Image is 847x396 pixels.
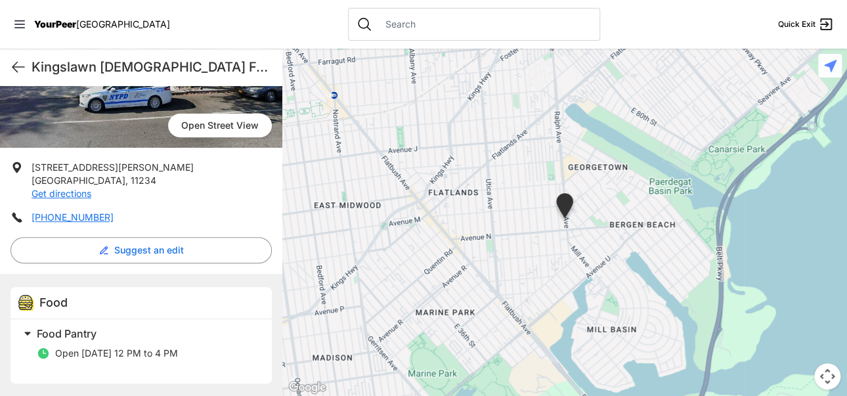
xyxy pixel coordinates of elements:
span: Food [39,296,68,309]
span: [GEOGRAPHIC_DATA] [76,18,170,30]
input: Search [378,18,592,31]
button: Map camera controls [814,363,840,389]
a: Quick Exit [778,16,834,32]
span: Open [DATE] 12 PM to 4 PM [55,347,178,359]
span: Suggest an edit [114,244,184,257]
span: Food Pantry [37,327,97,340]
span: YourPeer [34,18,76,30]
span: [GEOGRAPHIC_DATA] [32,175,125,186]
span: Open Street View [168,114,272,137]
span: Quick Exit [778,19,815,30]
span: [STREET_ADDRESS][PERSON_NAME] [32,162,194,173]
a: Get directions [32,188,91,199]
a: Open this area in Google Maps (opens a new window) [286,379,329,396]
img: Google [286,379,329,396]
a: YourPeer[GEOGRAPHIC_DATA] [34,20,170,28]
button: Suggest an edit [11,237,272,263]
h1: Kingslawn [DEMOGRAPHIC_DATA] Food Pantry [32,58,272,76]
span: 11234 [131,175,156,186]
a: [PHONE_NUMBER] [32,211,114,223]
span: , [125,175,128,186]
